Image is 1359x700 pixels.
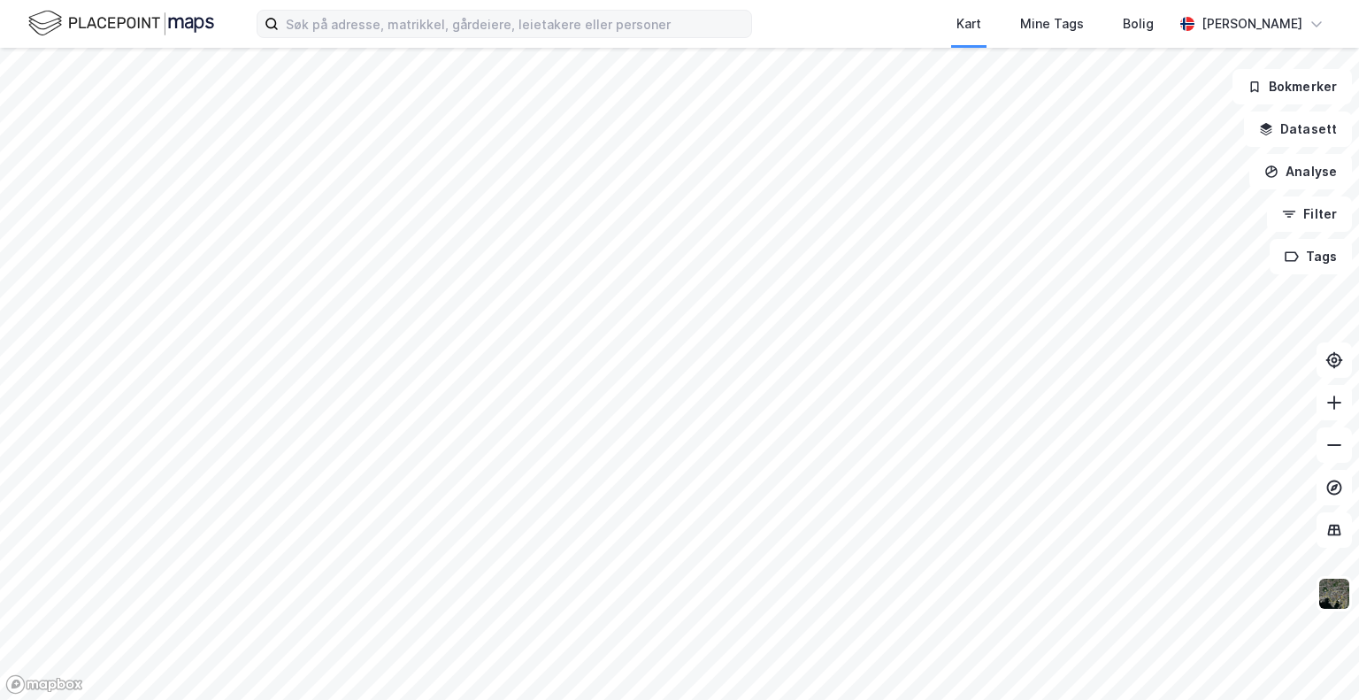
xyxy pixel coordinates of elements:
[1244,112,1352,147] button: Datasett
[1232,69,1352,104] button: Bokmerker
[5,674,83,695] a: Mapbox homepage
[28,8,214,39] img: logo.f888ab2527a4732fd821a326f86c7f29.svg
[1123,13,1154,35] div: Bolig
[1249,154,1352,189] button: Analyse
[1020,13,1084,35] div: Mine Tags
[279,11,751,37] input: Søk på adresse, matrikkel, gårdeiere, leietakere eller personer
[1271,615,1359,700] div: Kontrollprogram for chat
[1267,196,1352,232] button: Filter
[1270,239,1352,274] button: Tags
[1271,615,1359,700] iframe: Chat Widget
[956,13,981,35] div: Kart
[1317,577,1351,611] img: 9k=
[1202,13,1302,35] div: [PERSON_NAME]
